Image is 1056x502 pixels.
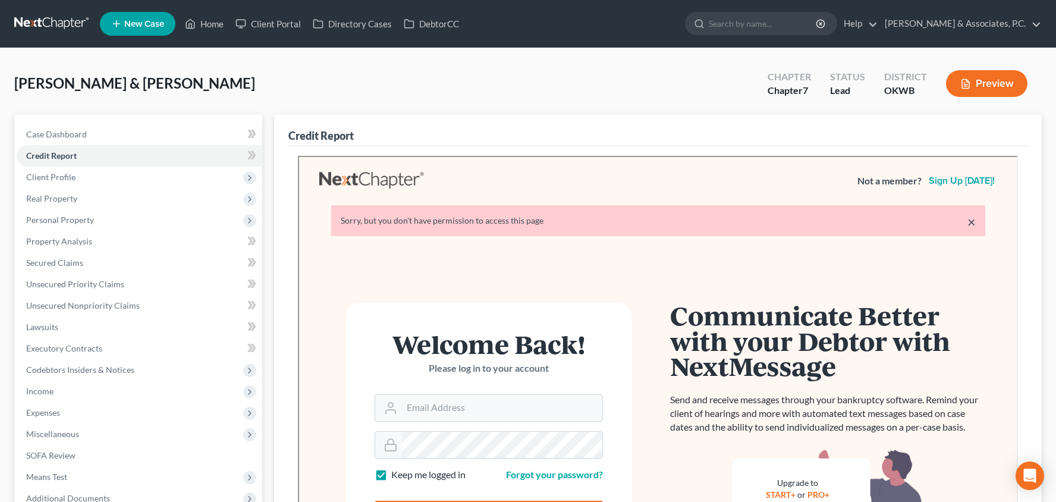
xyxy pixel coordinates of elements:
[26,279,124,289] span: Unsecured Priority Claims
[17,231,262,252] a: Property Analysis
[307,13,398,34] a: Directory Cases
[663,451,718,473] div: TrustedSite Certified
[288,128,354,143] div: Credit Report
[558,17,623,31] strong: Not a member?
[462,320,536,332] div: Upgrade to
[433,291,624,500] img: nextmessage_bg-59042aed3d76b12b5cd301f8e5b87938c9018125f34e5fa2b7a6b67550977c72.svg
[26,429,79,439] span: Miscellaneous
[668,58,677,72] a: ×
[26,472,67,482] span: Means Test
[26,193,77,203] span: Real Property
[26,450,76,460] span: SOFA Review
[14,74,255,92] span: [PERSON_NAME] & [PERSON_NAME]
[103,238,303,264] input: Email Address
[17,445,262,466] a: SOFA Review
[838,13,878,34] a: Help
[26,129,87,139] span: Case Dashboard
[17,316,262,338] a: Lawsuits
[17,124,262,145] a: Case Dashboard
[472,361,525,371] a: Learn more
[830,70,865,84] div: Status
[768,84,811,98] div: Chapter
[26,407,60,418] span: Expenses
[884,70,927,84] div: District
[884,84,927,98] div: OKWB
[371,236,686,277] p: Send and receive messages through your bankruptcy software. Remind your client of hearings and mo...
[76,344,304,374] input: Log In
[207,312,304,323] a: Forgot your password?
[26,365,134,375] span: Codebtors Insiders & Notices
[709,12,818,34] input: Search by name...
[230,13,307,34] a: Client Portal
[768,70,811,84] div: Chapter
[371,146,686,222] h1: Communicate Better with your Debtor with NextMessage
[17,252,262,274] a: Secured Claims
[17,145,262,167] a: Credit Report
[26,343,102,353] span: Executory Contracts
[398,13,465,34] a: DebtorCC
[462,344,536,356] div: to get NextMessage.
[76,174,304,200] h1: Welcome Back!
[26,300,140,310] span: Unsecured Nonpriority Claims
[1016,462,1044,490] div: Open Intercom Messenger
[830,84,865,98] div: Lead
[677,433,706,462] div: Open Intercom Messenger
[508,332,530,343] a: PRO+
[26,150,77,161] span: Credit Report
[26,215,94,225] span: Personal Property
[26,386,54,396] span: Income
[467,332,496,343] a: START+
[498,332,507,343] span: or
[179,13,230,34] a: Home
[946,70,1027,97] button: Preview
[17,338,262,359] a: Executory Contracts
[42,58,677,70] div: Sorry, but you don't have permission to access this page
[803,84,808,96] span: 7
[17,274,262,295] a: Unsecured Priority Claims
[879,13,1041,34] a: [PERSON_NAME] & Associates, P.C.
[26,258,83,268] span: Secured Claims
[26,322,58,332] span: Lawsuits
[76,205,304,218] p: Please log in to your account
[124,20,164,29] span: New Case
[17,295,262,316] a: Unsecured Nonpriority Claims
[92,311,166,325] label: Keep me logged in
[26,172,76,182] span: Client Profile
[26,236,92,246] span: Property Analysis
[627,19,698,29] a: Sign up [DATE]!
